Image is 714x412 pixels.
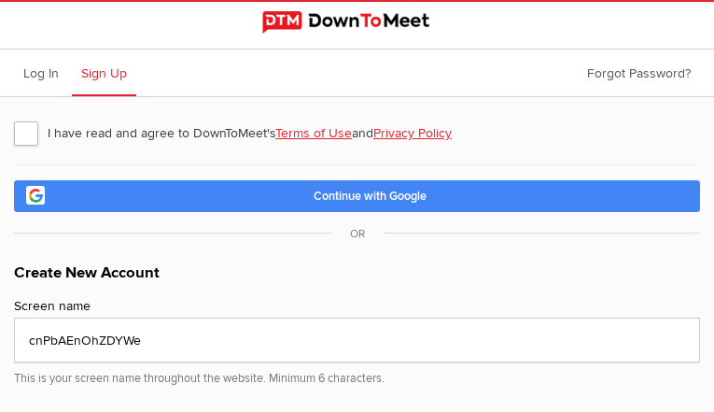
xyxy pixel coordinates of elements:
[275,125,352,141] a: Terms of Use
[72,50,136,96] a: Sign Up
[314,189,427,204] span: Continue with Google
[14,180,700,212] a: Continue with Google
[81,65,127,81] span: Sign Up
[23,65,59,81] span: Log In
[331,227,384,241] span: OR
[262,11,453,34] img: DownToMeet
[14,296,700,318] div: Screen name
[14,116,470,149] span: I have read and agree to DownToMeet's and
[14,318,700,362] input: e.g. John Smith or John S.
[587,65,691,81] span: Forgot Password?
[14,262,700,296] h1: Create New Account
[14,362,700,388] div: This is your screen name throughout the website. Minimum 6 characters.
[14,50,68,96] a: Log In
[373,125,452,141] a: Privacy Policy
[578,50,700,96] a: Forgot Password?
